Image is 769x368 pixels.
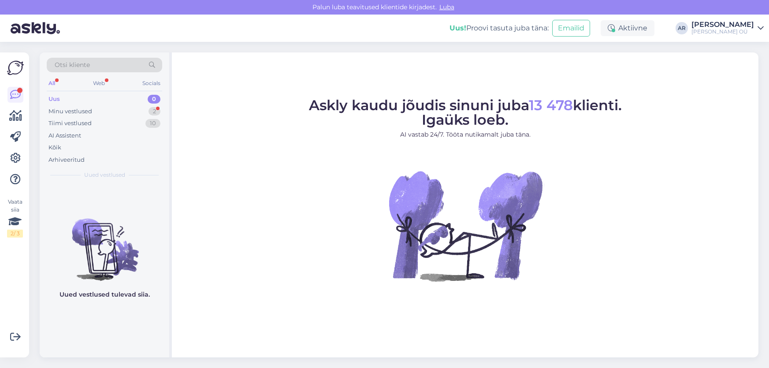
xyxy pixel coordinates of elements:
[141,78,162,89] div: Socials
[7,230,23,238] div: 2 / 3
[59,290,150,299] p: Uued vestlused tulevad siia.
[7,198,23,238] div: Vaata siia
[309,130,622,139] p: AI vastab 24/7. Tööta nutikamalt juba täna.
[601,20,654,36] div: Aktiivne
[529,97,573,114] span: 13 478
[48,95,60,104] div: Uus
[552,20,590,37] button: Emailid
[48,119,92,128] div: Tiimi vestlused
[386,146,545,305] img: No Chat active
[691,28,754,35] div: [PERSON_NAME] OÜ
[47,78,57,89] div: All
[91,78,107,89] div: Web
[450,23,549,33] div: Proovi tasuta juba täna:
[48,143,61,152] div: Kõik
[48,107,92,116] div: Minu vestlused
[450,24,466,32] b: Uus!
[437,3,457,11] span: Luba
[691,21,754,28] div: [PERSON_NAME]
[7,59,24,76] img: Askly Logo
[149,107,160,116] div: 2
[145,119,160,128] div: 10
[84,171,125,179] span: Uued vestlused
[676,22,688,34] div: AR
[55,60,90,70] span: Otsi kliente
[309,97,622,128] span: Askly kaudu jõudis sinuni juba klienti. Igaüks loeb.
[40,203,169,282] img: No chats
[148,95,160,104] div: 0
[48,156,85,164] div: Arhiveeritud
[691,21,764,35] a: [PERSON_NAME][PERSON_NAME] OÜ
[48,131,81,140] div: AI Assistent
